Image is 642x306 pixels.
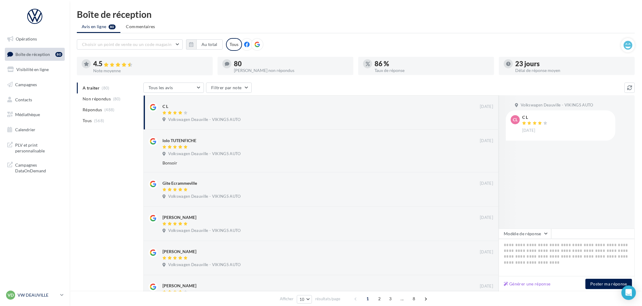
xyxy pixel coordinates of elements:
span: ... [397,294,407,304]
button: Choisir un point de vente ou un code magasin [77,39,183,50]
span: Médiathèque [15,112,40,117]
span: Volkswagen Deauville - VIKINGS AUTO [168,117,241,122]
span: Volkswagen Deauville - VIKINGS AUTO [168,228,241,233]
button: Poster ma réponse [585,279,632,289]
span: Tous les avis [149,85,173,90]
span: 3 [385,294,395,304]
span: [DATE] [480,104,493,109]
span: Afficher [280,296,293,302]
div: lolo TUTENFICHE [162,138,196,144]
div: Note moyenne [93,69,208,73]
div: Boîte de réception [77,10,635,19]
span: (80) [113,96,121,101]
button: Modèle de réponse [499,229,551,239]
span: Répondus [83,107,102,113]
span: Contacts [15,97,32,102]
span: [DATE] [480,181,493,186]
span: [DATE] [480,284,493,289]
div: 86 % [375,60,489,67]
span: Tous [83,118,92,124]
span: [DATE] [522,128,536,133]
div: [PERSON_NAME] [162,283,196,289]
div: C L [522,115,549,119]
span: Campagnes [15,82,37,87]
div: Tous [226,38,242,51]
div: [PERSON_NAME] [162,214,196,220]
button: 10 [297,295,312,304]
div: Bonsoir [162,160,454,166]
span: 1 [363,294,372,304]
span: 2 [375,294,384,304]
span: (568) [94,118,104,123]
div: 4.5 [93,60,208,67]
a: Médiathèque [4,108,66,121]
button: Au total [186,39,223,50]
span: Choisir un point de vente ou un code magasin [82,42,172,47]
div: Open Intercom Messenger [621,285,636,300]
span: Visibilité en ligne [16,67,49,72]
span: Volkswagen Deauville - VIKINGS AUTO [168,262,241,268]
p: VW DEAUVILLE [18,292,58,298]
a: Contacts [4,93,66,106]
a: Visibilité en ligne [4,63,66,76]
div: C L [162,103,168,109]
div: 80 [234,60,349,67]
button: Au total [196,39,223,50]
a: Calendrier [4,123,66,136]
span: Boîte de réception [15,51,50,57]
div: Délai de réponse moyen [515,68,630,73]
span: 10 [300,297,305,302]
button: Tous les avis [143,83,204,93]
span: Calendrier [15,127,35,132]
div: 23 jours [515,60,630,67]
div: 80 [55,52,62,57]
a: Opérations [4,33,66,45]
a: Campagnes DataOnDemand [4,158,66,176]
span: CL [513,117,518,123]
span: Volkswagen Deauville - VIKINGS AUTO [521,103,593,108]
span: [DATE] [480,138,493,144]
a: PLV et print personnalisable [4,138,66,156]
span: résultats/page [315,296,340,302]
a: Boîte de réception80 [4,48,66,61]
button: Générer une réponse [501,280,553,288]
span: Campagnes DataOnDemand [15,161,62,174]
span: (488) [104,107,115,112]
span: Commentaires [126,24,155,30]
span: [DATE] [480,215,493,220]
span: Non répondus [83,96,111,102]
div: [PERSON_NAME] non répondus [234,68,349,73]
div: [PERSON_NAME] [162,249,196,255]
span: VD [8,292,14,298]
div: Taux de réponse [375,68,489,73]
span: [DATE] [480,249,493,255]
span: PLV et print personnalisable [15,141,62,154]
span: 8 [409,294,419,304]
div: Gite Ecrammeville [162,180,197,186]
button: Filtrer par note [206,83,252,93]
a: VD VW DEAUVILLE [5,289,65,301]
span: Volkswagen Deauville - VIKINGS AUTO [168,151,241,157]
span: Volkswagen Deauville - VIKINGS AUTO [168,194,241,199]
span: Opérations [16,36,37,41]
a: Campagnes [4,78,66,91]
